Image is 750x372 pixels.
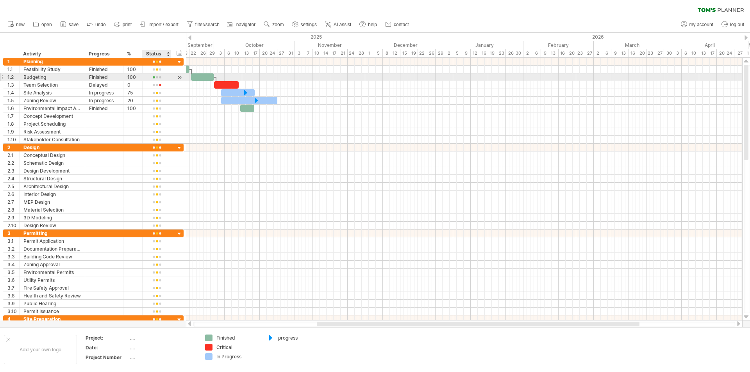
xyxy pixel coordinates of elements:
div: Environmental Impact Assessment [23,105,81,112]
div: Delayed [89,81,119,89]
div: 20-24 [260,49,277,57]
a: save [58,20,81,30]
div: Architectural Design [23,183,81,190]
div: 2.2 [7,159,19,167]
div: 15 - 19 [400,49,418,57]
span: AI assist [334,22,351,27]
div: Finished [216,335,259,341]
div: Building Code Review [23,253,81,260]
div: 1.5 [7,97,19,104]
div: 3.3 [7,253,19,260]
div: Design Review [23,222,81,229]
div: 1.7 [7,112,19,120]
div: 8 - 12 [383,49,400,57]
div: % [127,50,138,58]
div: Public Hearing [23,300,81,307]
div: .... [130,344,196,351]
div: December 2025 [365,41,446,49]
div: Permitting [23,230,81,237]
div: Finished [89,66,119,73]
div: 100 [127,66,138,73]
div: 2.8 [7,206,19,214]
div: Add your own logo [4,335,77,364]
div: 100 [127,105,138,112]
div: Project Scheduling [23,120,81,128]
div: Permit Issuance [23,308,81,315]
div: Site Analysis [23,89,81,96]
span: open [41,22,52,27]
div: 1.8 [7,120,19,128]
div: Finished [89,105,119,112]
div: October 2025 [214,41,295,49]
div: Activity [23,50,80,58]
span: help [368,22,377,27]
div: 4 [7,315,19,323]
div: 3.7 [7,284,19,292]
span: navigator [236,22,255,27]
div: 9 - 13 [541,49,559,57]
div: 29 - 2 [436,49,453,57]
div: Team Selection [23,81,81,89]
a: filter/search [185,20,222,30]
span: settings [301,22,317,27]
span: filter/search [195,22,220,27]
div: 75 [127,89,138,96]
div: MEP Design [23,198,81,206]
div: 2.4 [7,175,19,182]
div: 2.7 [7,198,19,206]
div: March 2026 [594,41,671,49]
div: 2.1 [7,151,19,159]
a: log out [720,20,746,30]
div: Project Number [86,354,129,361]
div: Conceptual Design [23,151,81,159]
div: 13 - 17 [699,49,717,57]
div: 20-24 [717,49,734,57]
a: undo [85,20,108,30]
div: 17 - 21 [330,49,348,57]
div: progress [278,335,321,341]
div: Finished [89,73,119,81]
div: 3.2 [7,245,19,253]
div: In Progress [216,353,259,360]
div: Design Development [23,167,81,174]
div: February 2026 [523,41,594,49]
div: 1.10 [7,136,19,143]
div: Stakeholder Consultation [23,136,81,143]
div: 2.3 [7,167,19,174]
div: 26-30 [506,49,523,57]
div: 1 - 5 [365,49,383,57]
div: 2 - 6 [594,49,611,57]
div: 1.4 [7,89,19,96]
div: 2 - 6 [523,49,541,57]
div: 3.5 [7,269,19,276]
a: AI assist [323,20,354,30]
div: Schematic Design [23,159,81,167]
span: log out [730,22,744,27]
span: print [123,22,132,27]
a: print [112,20,134,30]
div: scroll to activity [176,73,183,82]
div: 10 - 14 [312,49,330,57]
div: In progress [89,97,119,104]
div: Progress [89,50,119,58]
span: zoom [272,22,284,27]
div: Risk Assessment [23,128,81,135]
div: 3.1 [7,237,19,245]
div: Project: [86,335,129,341]
span: contact [394,22,409,27]
a: my account [679,20,716,30]
div: 29 - 3 [207,49,225,57]
a: new [5,20,27,30]
div: 3.6 [7,276,19,284]
div: Date: [86,344,129,351]
span: save [69,22,79,27]
span: my account [689,22,713,27]
span: undo [95,22,106,27]
div: 2.10 [7,222,19,229]
div: Zoning Review [23,97,81,104]
div: 2.5 [7,183,19,190]
div: 24 - 28 [348,49,365,57]
div: 1.3 [7,81,19,89]
div: Permit Application [23,237,81,245]
div: 3D Modeling [23,214,81,221]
